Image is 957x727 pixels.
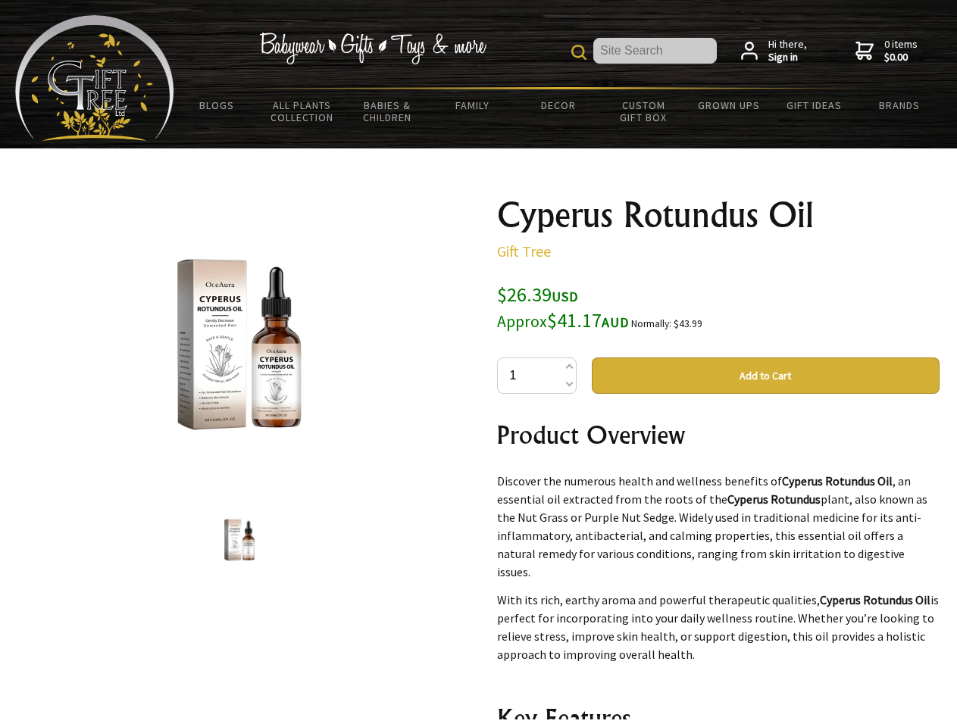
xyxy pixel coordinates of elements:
[211,511,268,569] img: Cyperus Rotundus Oil
[497,311,547,332] small: Approx
[497,197,940,233] h1: Cyperus Rotundus Oil
[631,317,702,330] small: Normally: $43.99
[259,33,486,64] img: Babywear - Gifts - Toys & more
[497,282,629,332] span: $26.39 $41.17
[593,38,717,64] input: Site Search
[857,89,943,121] a: Brands
[782,473,893,488] strong: Cyperus Rotundus Oil
[121,226,358,463] img: Cyperus Rotundus Oil
[552,288,578,305] span: USD
[602,314,629,331] span: AUD
[768,38,807,64] span: Hi there,
[884,37,918,64] span: 0 items
[686,89,771,121] a: Grown Ups
[571,45,586,60] img: product search
[820,592,930,607] strong: Cyperus Rotundus Oil
[430,89,516,121] a: Family
[497,417,940,453] h2: Product Overview
[601,89,686,133] a: Custom Gift Box
[592,357,940,394] button: Add to Cart
[741,38,807,64] a: Hi there,Sign in
[768,51,807,64] strong: Sign in
[15,15,174,141] img: Babyware - Gifts - Toys and more...
[855,38,918,64] a: 0 items$0.00
[497,472,940,581] p: Discover the numerous health and wellness benefits of , an essential oil extracted from the roots...
[497,591,940,663] p: With its rich, earthy aroma and powerful therapeutic qualities, is perfect for incorporating into...
[515,89,601,121] a: Decor
[727,491,821,507] strong: Cyperus Rotundus
[345,89,430,133] a: Babies & Children
[884,51,918,64] strong: $0.00
[497,242,551,261] a: Gift Tree
[260,89,346,133] a: All Plants Collection
[771,89,857,121] a: Gift Ideas
[174,89,260,121] a: BLOGS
